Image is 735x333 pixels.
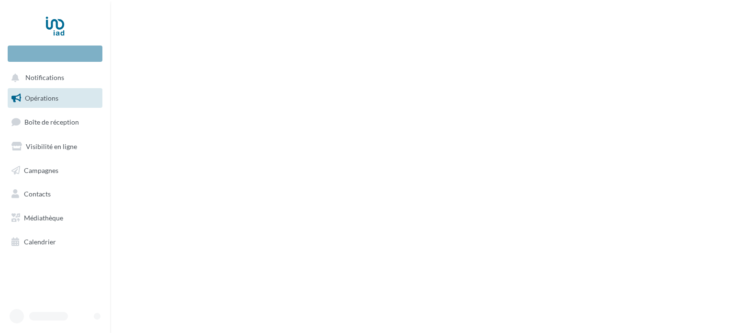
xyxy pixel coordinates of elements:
span: Médiathèque [24,214,63,222]
span: Calendrier [24,238,56,246]
span: Boîte de réception [24,118,79,126]
span: Notifications [25,74,64,82]
div: Nouvelle campagne [8,46,102,62]
a: Campagnes [6,161,104,181]
a: Calendrier [6,232,104,252]
a: Contacts [6,184,104,204]
span: Campagnes [24,166,58,174]
a: Boîte de réception [6,112,104,132]
span: Visibilité en ligne [26,142,77,150]
a: Opérations [6,88,104,108]
a: Médiathèque [6,208,104,228]
span: Contacts [24,190,51,198]
a: Visibilité en ligne [6,137,104,157]
span: Opérations [25,94,58,102]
